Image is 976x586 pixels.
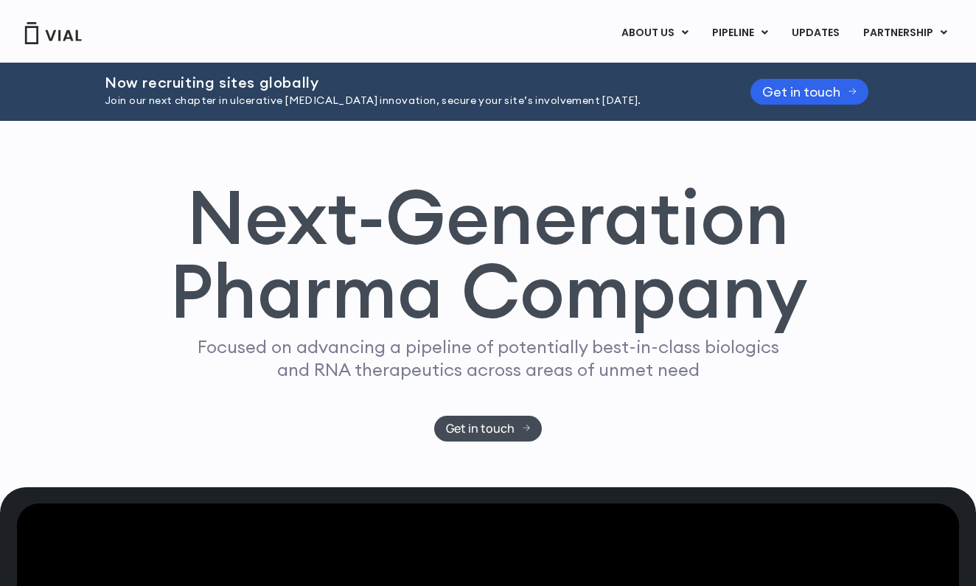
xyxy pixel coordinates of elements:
h1: Next-Generation Pharma Company [169,180,807,329]
a: ABOUT USMenu Toggle [610,21,700,46]
p: Focused on advancing a pipeline of potentially best-in-class biologics and RNA therapeutics acros... [191,335,785,381]
img: Vial Logo [24,22,83,44]
a: UPDATES [780,21,851,46]
h2: Now recruiting sites globally [105,74,714,91]
a: Get in touch [434,416,543,442]
a: Get in touch [750,79,868,105]
span: Get in touch [446,423,515,434]
a: PIPELINEMenu Toggle [700,21,779,46]
p: Join our next chapter in ulcerative [MEDICAL_DATA] innovation, secure your site’s involvement [DA... [105,93,714,109]
span: Get in touch [762,86,840,97]
a: PARTNERSHIPMenu Toggle [851,21,959,46]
